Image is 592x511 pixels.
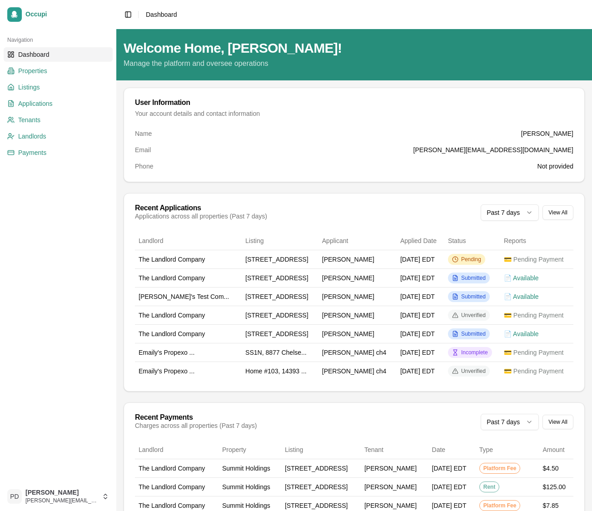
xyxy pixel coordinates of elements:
[461,256,481,263] span: Pending
[476,441,539,459] th: Type
[504,274,539,282] span: 📄 Available
[245,274,308,282] span: [STREET_ADDRESS]
[18,148,46,157] span: Payments
[361,441,428,459] th: Tenant
[397,306,444,324] td: [DATE] EDT
[285,465,348,472] span: [STREET_ADDRESS]
[139,274,205,282] span: The Landlord Company
[18,99,53,108] span: Applications
[322,349,387,356] span: [PERSON_NAME] ch4
[124,58,585,69] p: Manage the platform and oversee operations
[135,129,152,138] dt: Name
[245,293,308,300] span: [STREET_ADDRESS]
[539,459,574,478] td: $4.50
[219,441,281,459] th: Property
[322,256,374,263] span: [PERSON_NAME]
[18,83,40,92] span: Listings
[461,312,486,319] span: Unverified
[322,367,387,375] span: [PERSON_NAME] ch4
[135,441,219,459] th: Landlord
[18,50,50,59] span: Dashboard
[245,312,308,319] span: [STREET_ADDRESS]
[504,349,563,356] span: 💳 Pending Payment
[504,330,539,337] span: 📄 Available
[245,367,307,375] span: Home #103, 14393 ...
[4,47,113,62] a: Dashboard
[397,250,444,268] td: [DATE] EDT
[483,483,496,491] span: Rent
[504,256,563,263] span: 💳 Pending Payment
[139,293,229,300] span: [PERSON_NAME]'s Test Com...
[146,11,177,18] span: Dashboard
[245,256,308,263] span: [STREET_ADDRESS]
[461,367,486,375] span: Unverified
[18,115,40,124] span: Tenants
[135,232,242,250] th: Landlord
[428,478,476,496] td: [DATE] EDT
[4,486,113,507] button: PD[PERSON_NAME][PERSON_NAME][EMAIL_ADDRESS][DOMAIN_NAME]
[483,502,517,509] span: Platform Fee
[25,10,109,19] span: Occupi
[397,287,444,306] td: [DATE] EDT
[245,349,307,356] span: SS1N, 8877 Chelse...
[4,129,113,144] a: Landlords
[4,64,113,78] a: Properties
[242,232,318,250] th: Listing
[504,312,563,319] span: 💳 Pending Payment
[18,66,47,75] span: Properties
[397,362,444,380] td: [DATE] EDT
[4,33,113,47] div: Navigation
[124,40,585,56] h1: Welcome Home, [PERSON_NAME]!
[444,232,500,250] th: Status
[4,113,113,127] a: Tenants
[135,109,573,118] div: Your account details and contact information
[139,367,194,375] span: Emaily's Propexo ...
[364,502,417,509] span: [PERSON_NAME]
[139,465,205,472] span: The Landlord Company
[322,293,374,300] span: [PERSON_NAME]
[461,330,486,337] span: Submitted
[537,162,573,171] dd: Not provided
[222,483,270,491] span: Summit Holdings
[285,502,348,509] span: [STREET_ADDRESS]
[135,421,257,430] div: Charges across all properties (Past 7 days)
[413,145,573,154] dd: [PERSON_NAME][EMAIL_ADDRESS][DOMAIN_NAME]
[397,343,444,362] td: [DATE] EDT
[18,132,46,141] span: Landlords
[322,312,374,319] span: [PERSON_NAME]
[4,96,113,111] a: Applications
[542,205,573,220] button: View All
[504,367,563,375] span: 💳 Pending Payment
[285,483,348,491] span: [STREET_ADDRESS]
[461,274,486,282] span: Submitted
[222,465,270,472] span: Summit Holdings
[500,232,573,250] th: Reports
[504,293,539,300] span: 📄 Available
[135,212,267,221] div: Applications across all properties (Past 7 days)
[521,129,573,138] dd: [PERSON_NAME]
[222,502,270,509] span: Summit Holdings
[139,349,194,356] span: Emaily's Propexo ...
[461,349,488,356] span: Incomplete
[25,497,98,504] span: [PERSON_NAME][EMAIL_ADDRESS][DOMAIN_NAME]
[139,483,205,491] span: The Landlord Company
[397,268,444,287] td: [DATE] EDT
[4,145,113,160] a: Payments
[146,10,177,19] nav: breadcrumb
[139,330,205,337] span: The Landlord Company
[483,465,517,472] span: Platform Fee
[318,232,397,250] th: Applicant
[539,441,574,459] th: Amount
[461,293,486,300] span: Submitted
[539,478,574,496] td: $125.00
[135,162,153,171] dt: Phone
[428,459,476,478] td: [DATE] EDT
[542,415,573,429] button: View All
[397,324,444,343] td: [DATE] EDT
[139,312,205,319] span: The Landlord Company
[245,330,308,337] span: [STREET_ADDRESS]
[7,489,22,504] span: PD
[428,441,476,459] th: Date
[135,99,573,106] div: User Information
[4,4,113,25] a: Occupi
